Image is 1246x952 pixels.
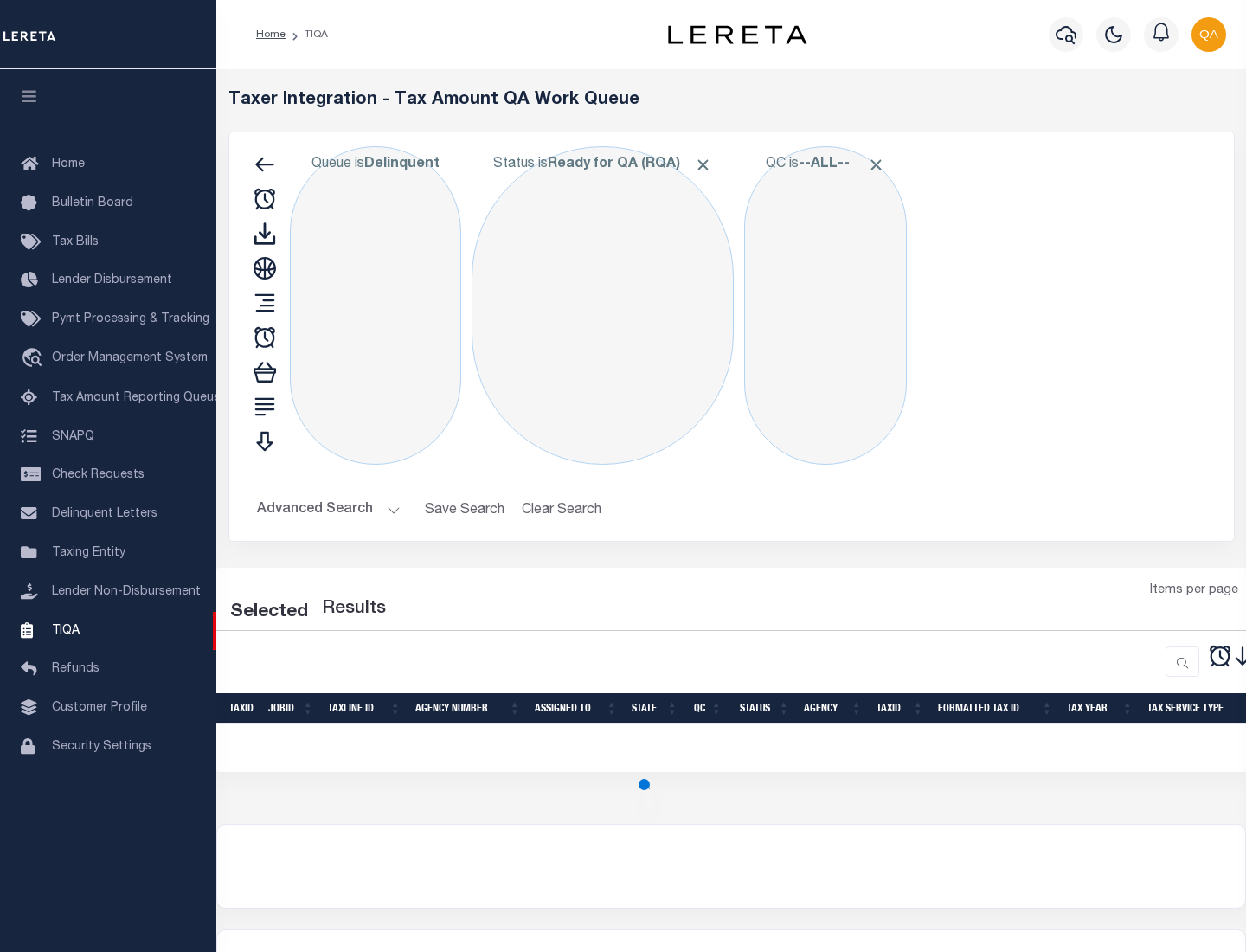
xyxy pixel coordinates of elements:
th: TaxLine ID [321,693,408,724]
th: State [625,693,685,724]
button: Clear Search [515,493,609,527]
span: Lender Disbursement [52,274,172,286]
th: TaxID [222,693,261,724]
span: Tax Amount Reporting Queue [52,392,221,404]
h5: Taxer Integration - Tax Amount QA Work Queue [228,90,1235,111]
span: Bulletin Board [52,197,133,209]
label: Results [322,595,386,623]
img: svg+xml;base64,PHN2ZyB4bWxucz0iaHR0cDovL3d3dy53My5vcmcvMjAwMC9zdmciIHBvaW50ZXItZXZlbnRzPSJub25lIi... [1191,17,1226,52]
i: travel_explore [21,348,48,370]
span: Refunds [52,663,100,675]
button: Save Search [414,493,515,527]
th: Formatted Tax ID [931,693,1060,724]
span: Lender Non-Disbursement [52,586,201,598]
span: TIQA [52,624,80,636]
b: --ALL-- [799,158,850,171]
th: Agency [797,693,870,724]
th: Status [729,693,797,724]
th: TaxID [870,693,931,724]
div: Click to Edit [290,146,461,465]
span: Click to Remove [867,156,885,174]
span: Pymt Processing & Tracking [52,313,209,325]
span: Items per page [1150,582,1238,601]
span: SNAPQ [52,430,94,442]
span: Customer Profile [52,702,147,714]
span: Tax Bills [52,236,99,248]
span: Delinquent Letters [52,508,157,520]
li: TIQA [286,27,328,42]
span: Check Requests [52,469,145,481]
span: Order Management System [52,352,208,364]
div: Selected [230,599,308,627]
div: Click to Edit [744,146,907,465]
span: Home [52,158,85,170]
img: logo-dark.svg [668,25,806,44]
span: Click to Remove [694,156,712,174]
th: Agency Number [408,693,528,724]
th: JobID [261,693,321,724]
span: Security Settings [52,741,151,753]
b: Delinquent [364,158,440,171]
button: Advanced Search [257,493,401,527]
th: Assigned To [528,693,625,724]
div: Click to Edit [472,146,734,465]
span: Taxing Entity [52,547,125,559]
b: Ready for QA (RQA) [548,158,712,171]
th: Tax Year [1060,693,1140,724]
th: QC [685,693,729,724]
a: Home [256,29,286,40]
